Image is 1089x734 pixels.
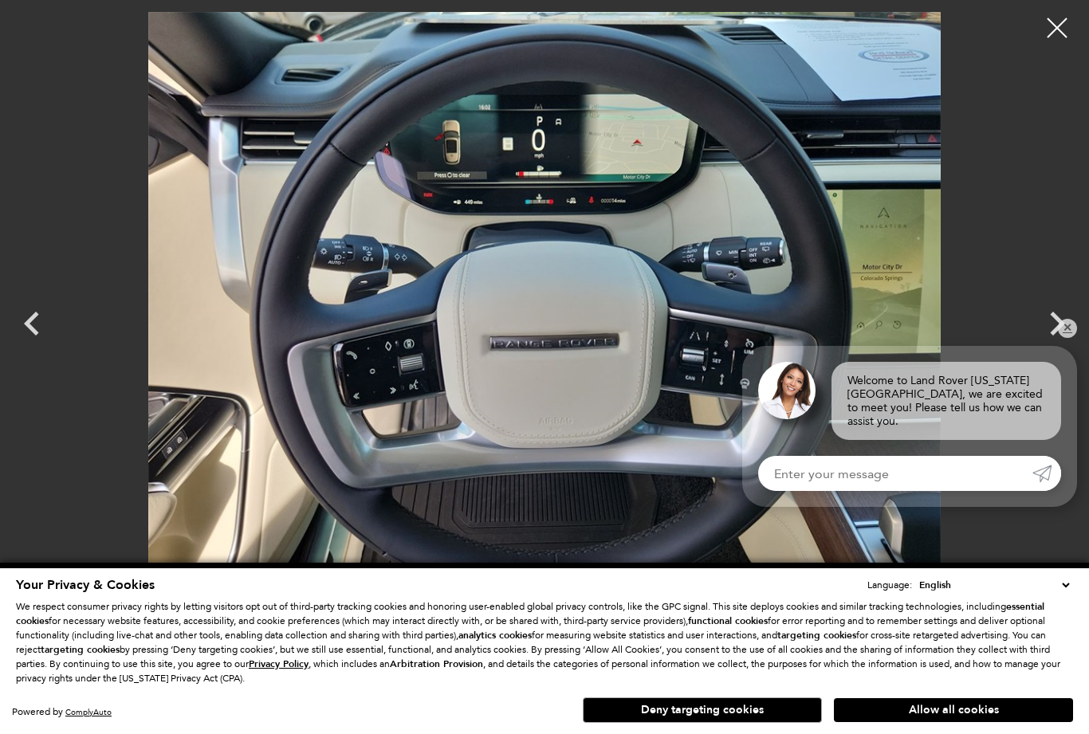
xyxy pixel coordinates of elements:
a: ComplyAuto [65,707,112,717]
div: Previous [8,292,56,363]
strong: functional cookies [688,614,768,627]
p: We respect consumer privacy rights by letting visitors opt out of third-party tracking cookies an... [16,599,1073,685]
a: Submit [1032,456,1061,491]
button: Allow all cookies [834,698,1073,722]
strong: targeting cookies [41,643,120,656]
u: Privacy Policy [249,657,309,670]
span: Your Privacy & Cookies [16,576,155,594]
div: Language: [867,580,912,590]
div: Welcome to Land Rover [US_STATE][GEOGRAPHIC_DATA], we are excited to meet you! Please tell us how... [831,362,1061,440]
select: Language Select [915,577,1073,593]
input: Enter your message [758,456,1032,491]
button: Deny targeting cookies [583,697,822,723]
strong: targeting cookies [777,629,856,642]
strong: Arbitration Provision [390,657,483,670]
div: Powered by [12,707,112,717]
div: Next [1033,292,1081,363]
img: New 2025 Santorini Black LAND ROVER SE image 19 [80,12,1009,606]
img: Agent profile photo [758,362,816,419]
strong: analytics cookies [458,629,532,642]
